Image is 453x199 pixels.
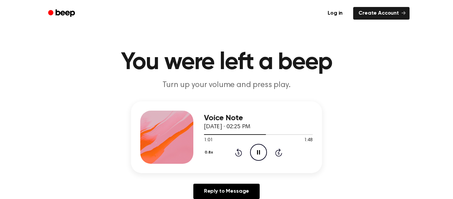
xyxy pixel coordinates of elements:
a: Beep [43,7,81,20]
span: [DATE] · 02:25 PM [204,124,250,130]
h1: You were left a beep [57,50,396,74]
h3: Voice Note [204,114,313,123]
button: 0.8x [204,147,215,158]
span: 1:01 [204,137,213,144]
p: Turn up your volume and press play. [99,80,354,91]
a: Create Account [353,7,410,20]
a: Reply to Message [193,184,260,199]
span: 1:48 [304,137,313,144]
a: Log in [321,6,349,21]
